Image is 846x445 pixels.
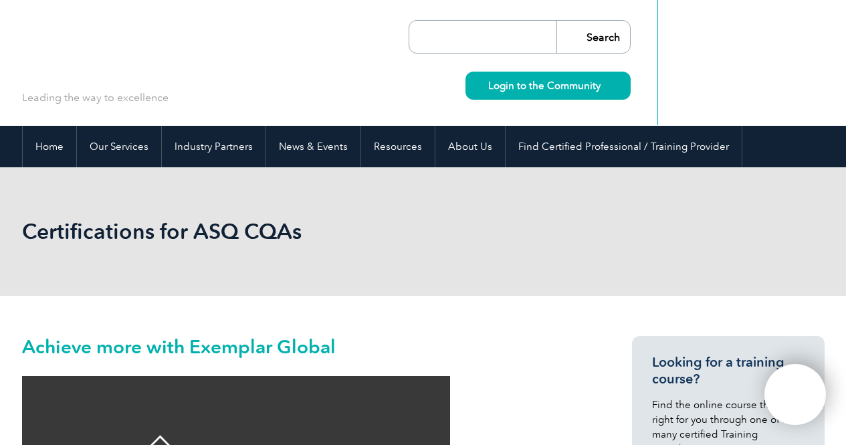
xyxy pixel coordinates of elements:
[162,126,266,167] a: Industry Partners
[77,126,161,167] a: Our Services
[435,126,505,167] a: About Us
[506,126,742,167] a: Find Certified Professional / Training Provider
[778,378,812,412] img: svg+xml;nitro-empty-id=ODY5OjExNg==-1;base64,PHN2ZyB2aWV3Qm94PSIwIDAgNDAwIDQwMCIgd2lkdGg9IjQwMCIg...
[22,336,584,357] h2: Achieve more with Exemplar Global
[465,72,631,100] a: Login to the Community
[23,126,76,167] a: Home
[556,21,630,53] input: Search
[601,82,608,89] img: svg+xml;nitro-empty-id=MzU0OjIyMw==-1;base64,PHN2ZyB2aWV3Qm94PSIwIDAgMTEgMTEiIHdpZHRoPSIxMSIgaGVp...
[266,126,360,167] a: News & Events
[361,126,435,167] a: Resources
[652,354,805,387] h3: Looking for a training course?
[22,221,584,242] h2: Certifications for ASQ CQAs
[22,90,169,105] p: Leading the way to excellence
